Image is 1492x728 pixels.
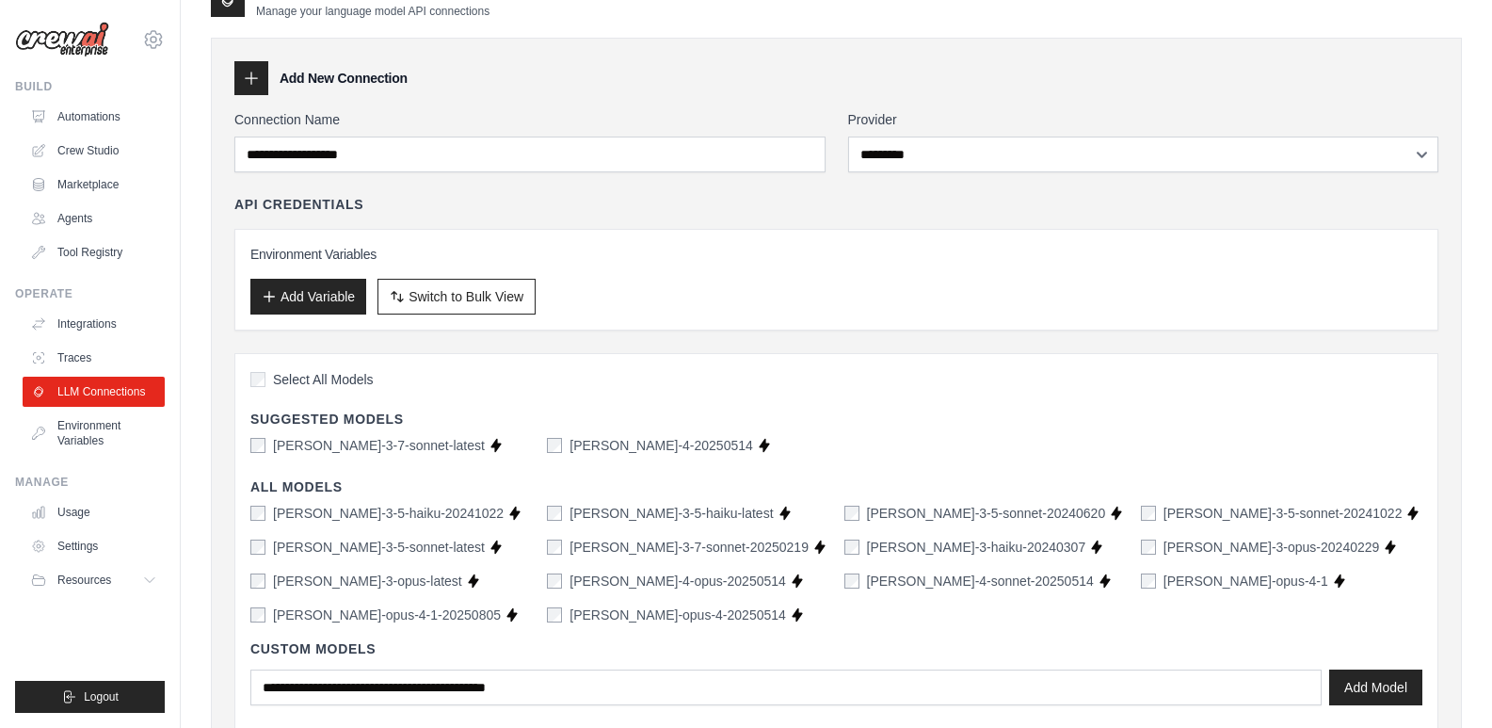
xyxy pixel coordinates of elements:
[15,22,109,57] img: Logo
[256,4,489,19] p: Manage your language model API connections
[273,504,504,523] label: claude-3-5-haiku-20241022
[547,607,562,623] input: claude-opus-4-20250514
[23,565,165,595] button: Resources
[250,639,1422,658] h4: Custom Models
[15,681,165,713] button: Logout
[250,372,265,387] input: Select All Models
[570,538,809,557] label: claude-3-7-sonnet-20250219
[23,411,165,456] a: Environment Variables
[23,237,165,267] a: Tool Registry
[250,540,265,555] input: claude-3-5-sonnet-latest
[273,436,485,455] label: claude-3-7-sonnet-latest
[867,572,1094,590] label: claude-4-sonnet-20250514
[409,287,523,306] span: Switch to Bulk View
[570,572,786,590] label: claude-4-opus-20250514
[23,531,165,561] a: Settings
[273,538,485,557] label: claude-3-5-sonnet-latest
[273,370,374,389] span: Select All Models
[844,506,859,521] input: claude-3-5-sonnet-20240620
[57,573,111,588] span: Resources
[23,497,165,527] a: Usage
[23,343,165,373] a: Traces
[547,506,562,521] input: claude-3-5-haiku-latest
[23,102,165,132] a: Automations
[570,436,753,455] label: claude-sonnet-4-20250514
[23,377,165,407] a: LLM Connections
[15,475,165,490] div: Manage
[273,606,501,624] label: claude-opus-4-1-20250805
[547,438,562,453] input: claude-sonnet-4-20250514
[234,195,363,214] h4: API Credentials
[250,410,1422,429] h4: Suggested Models
[234,110,826,129] label: Connection Name
[844,574,859,589] input: claude-4-sonnet-20250514
[1163,504,1403,523] label: claude-3-5-sonnet-20241022
[23,136,165,166] a: Crew Studio
[867,538,1086,557] label: claude-3-haiku-20240307
[1141,574,1156,589] input: claude-opus-4-1
[547,540,562,555] input: claude-3-7-sonnet-20250219
[848,110,1439,129] label: Provider
[844,540,859,555] input: claude-3-haiku-20240307
[1163,572,1328,590] label: claude-opus-4-1
[250,279,366,315] button: Add Variable
[867,504,1106,523] label: claude-3-5-sonnet-20240620
[280,69,408,88] h3: Add New Connection
[250,607,265,623] input: claude-opus-4-1-20250805
[15,79,165,94] div: Build
[23,309,165,339] a: Integrations
[23,170,165,200] a: Marketplace
[1141,540,1156,555] input: claude-3-opus-20240229
[250,477,1422,496] h4: All Models
[250,506,265,521] input: claude-3-5-haiku-20241022
[1141,506,1156,521] input: claude-3-5-sonnet-20241022
[570,606,786,624] label: claude-opus-4-20250514
[377,279,536,315] button: Switch to Bulk View
[1329,670,1422,705] button: Add Model
[250,438,265,453] input: claude-3-7-sonnet-latest
[84,689,119,704] span: Logout
[1163,538,1380,557] label: claude-3-opus-20240229
[23,203,165,234] a: Agents
[15,286,165,301] div: Operate
[250,574,265,589] input: claude-3-opus-latest
[250,245,1422,264] h3: Environment Variables
[273,572,462,590] label: claude-3-opus-latest
[547,574,562,589] input: claude-4-opus-20250514
[570,504,773,523] label: claude-3-5-haiku-latest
